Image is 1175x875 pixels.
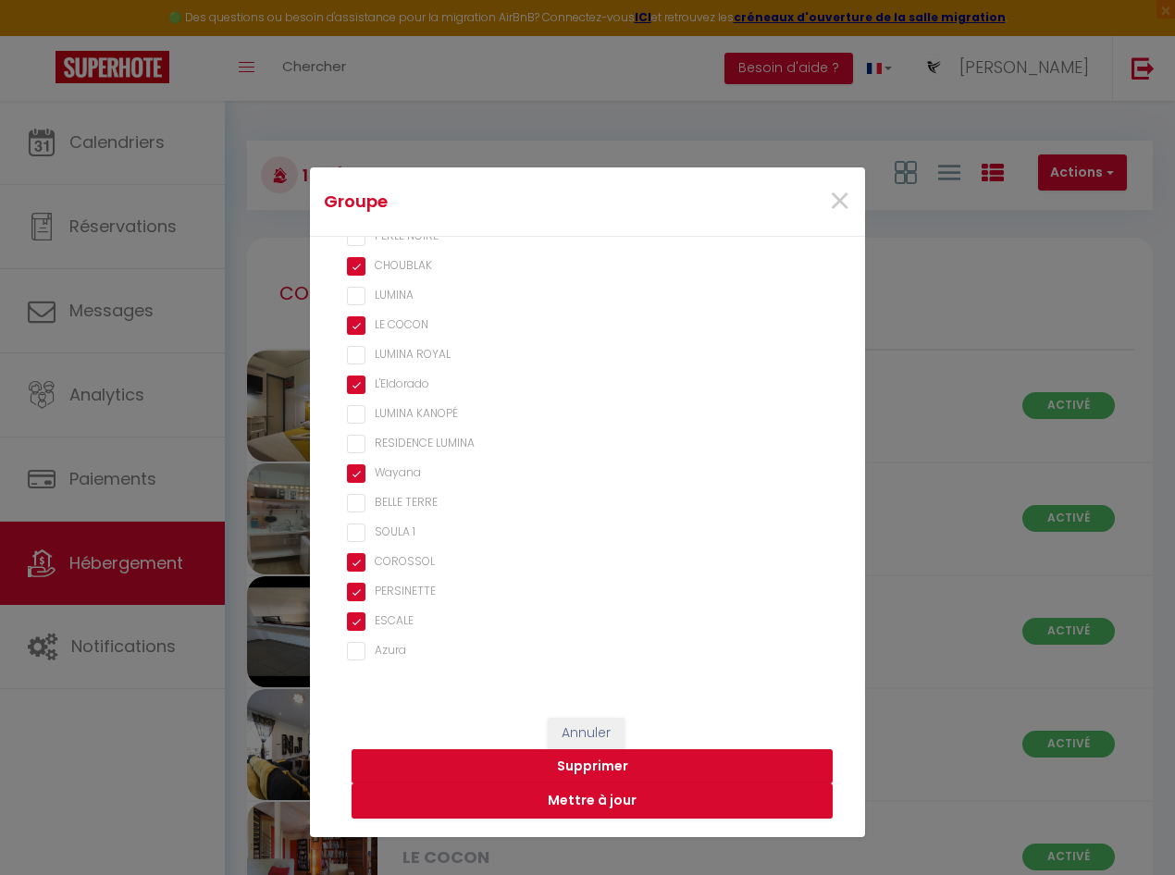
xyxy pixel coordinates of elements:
[15,7,70,63] button: Ouvrir le widget de chat LiveChat
[352,783,833,819] button: Mettre à jour
[352,749,833,784] button: Supprimer
[828,174,851,229] span: ×
[324,189,667,215] h4: Groupe
[548,718,625,749] button: Annuler
[828,182,851,222] button: Close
